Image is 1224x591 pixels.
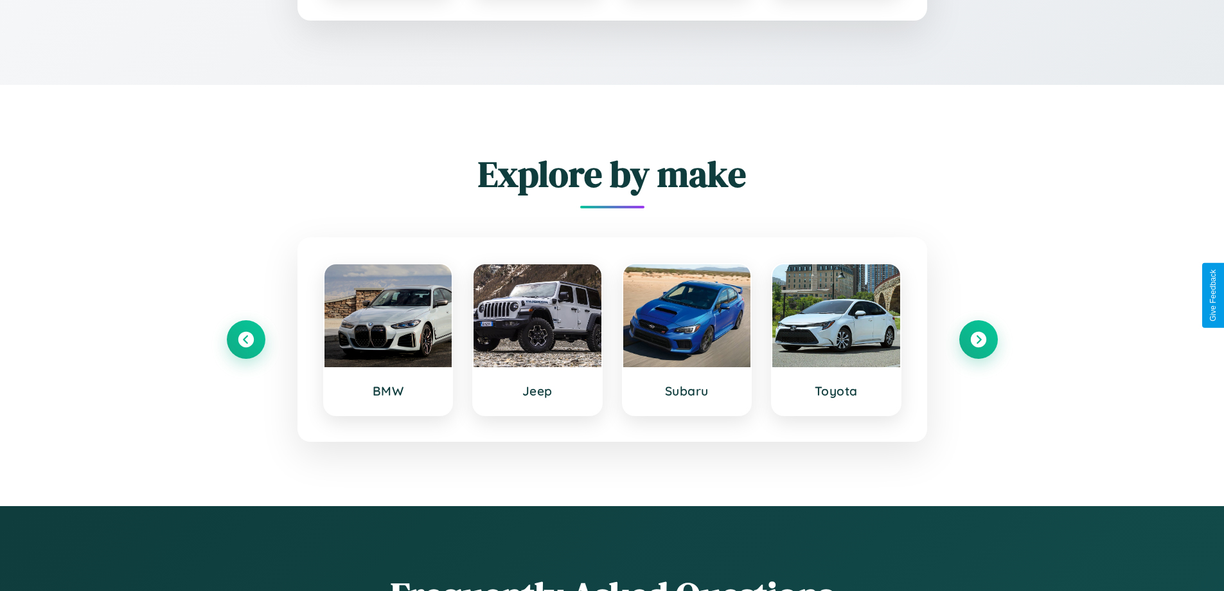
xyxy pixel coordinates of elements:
[636,383,738,399] h3: Subaru
[486,383,589,399] h3: Jeep
[337,383,439,399] h3: BMW
[785,383,887,399] h3: Toyota
[1209,269,1218,322] div: Give Feedback
[227,149,998,199] h2: Explore by make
